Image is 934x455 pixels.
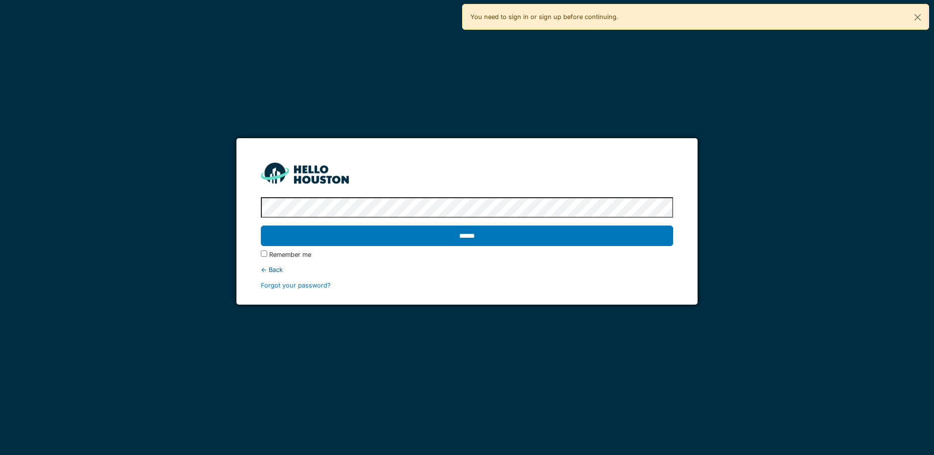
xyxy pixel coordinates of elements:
div: You need to sign in or sign up before continuing. [462,4,929,30]
img: HH_line-BYnF2_Hg.png [261,163,349,184]
button: Close [907,4,929,30]
a: Forgot your password? [261,282,331,289]
div: ← Back [261,265,673,274]
label: Remember me [269,250,311,259]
